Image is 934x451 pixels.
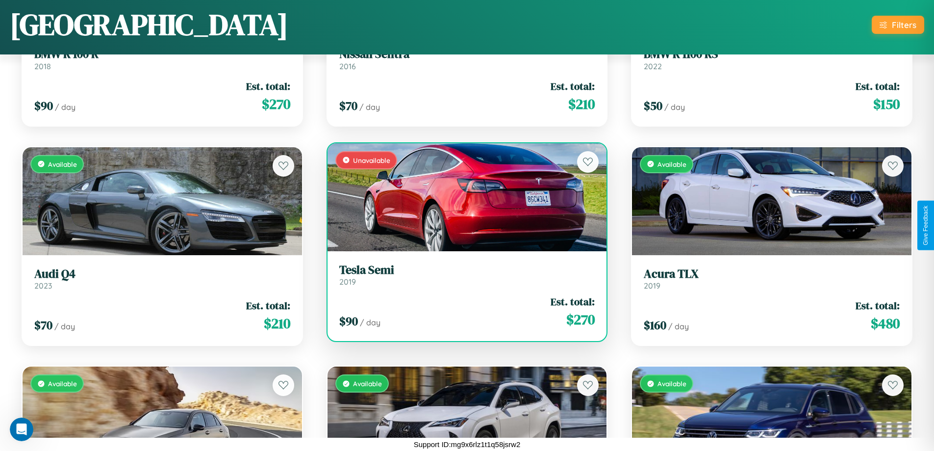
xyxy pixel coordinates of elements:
span: Est. total: [551,294,595,309]
a: Acura TLX2019 [644,267,900,291]
span: Est. total: [246,79,290,93]
span: $ 270 [566,310,595,329]
h3: Acura TLX [644,267,900,281]
span: / day [359,102,380,112]
span: $ 150 [873,94,900,114]
span: 2016 [339,61,356,71]
span: $ 160 [644,317,666,333]
a: BMW R 1100 RS2022 [644,47,900,71]
span: Est. total: [246,298,290,313]
span: / day [668,321,689,331]
h3: Audi Q4 [34,267,290,281]
a: Tesla Semi2019 [339,263,595,287]
span: $ 50 [644,98,662,114]
span: $ 480 [871,314,900,333]
span: Available [353,379,382,388]
a: Nissan Sentra2016 [339,47,595,71]
span: Available [48,379,77,388]
span: 2018 [34,61,51,71]
span: $ 270 [262,94,290,114]
iframe: Intercom live chat [10,418,33,441]
span: $ 70 [34,317,52,333]
span: 2023 [34,281,52,291]
span: 2019 [339,277,356,287]
h1: [GEOGRAPHIC_DATA] [10,4,288,45]
span: Est. total: [856,298,900,313]
span: 2022 [644,61,662,71]
h3: Nissan Sentra [339,47,595,61]
span: Unavailable [353,156,390,164]
span: $ 210 [264,314,290,333]
span: Est. total: [551,79,595,93]
a: Audi Q42023 [34,267,290,291]
div: Filters [892,20,916,30]
button: Filters [872,16,924,34]
span: Est. total: [856,79,900,93]
span: / day [360,318,380,327]
span: / day [54,321,75,331]
a: BMW R 100 R2018 [34,47,290,71]
h3: BMW R 100 R [34,47,290,61]
h3: BMW R 1100 RS [644,47,900,61]
span: Available [657,160,686,168]
span: / day [55,102,76,112]
span: $ 90 [34,98,53,114]
span: Available [657,379,686,388]
span: $ 210 [568,94,595,114]
span: 2019 [644,281,660,291]
p: Support ID: mg9x6rlz1t1q58jsrw2 [414,438,521,451]
span: Available [48,160,77,168]
span: / day [664,102,685,112]
span: $ 70 [339,98,357,114]
span: $ 90 [339,313,358,329]
div: Give Feedback [922,206,929,245]
h3: Tesla Semi [339,263,595,277]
